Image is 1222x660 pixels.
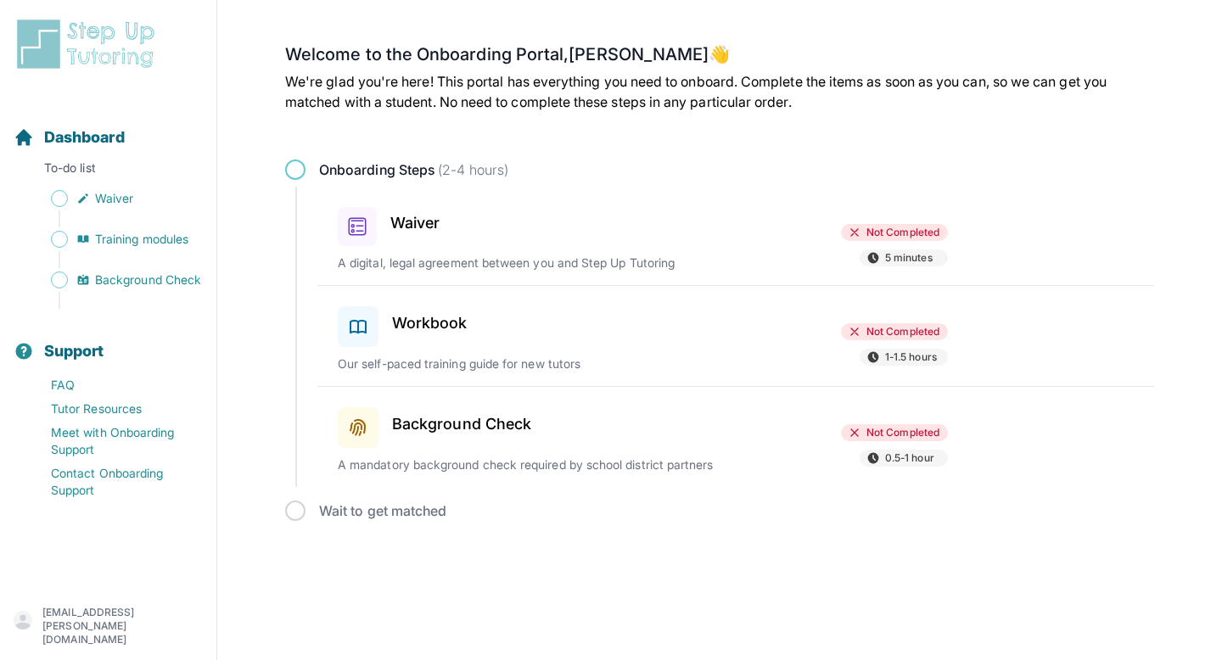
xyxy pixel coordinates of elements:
[95,271,201,288] span: Background Check
[317,286,1154,386] a: WorkbookNot Completed1-1.5 hoursOur self-paced training guide for new tutors
[7,98,210,156] button: Dashboard
[44,339,104,363] span: Support
[317,187,1154,285] a: WaiverNot Completed5 minutesA digital, legal agreement between you and Step Up Tutoring
[285,71,1154,112] p: We're glad you're here! This portal has everything you need to onboard. Complete the items as soo...
[319,159,507,180] span: Onboarding Steps
[14,268,216,292] a: Background Check
[866,325,939,338] span: Not Completed
[14,227,216,251] a: Training modules
[285,44,1154,71] h2: Welcome to the Onboarding Portal, [PERSON_NAME] 👋
[95,231,188,248] span: Training modules
[885,350,936,364] span: 1-1.5 hours
[14,606,203,646] button: [EMAIL_ADDRESS][PERSON_NAME][DOMAIN_NAME]
[866,426,939,439] span: Not Completed
[14,187,216,210] a: Waiver
[7,159,210,183] p: To-do list
[885,451,933,465] span: 0.5-1 hour
[392,311,468,335] h3: Workbook
[434,161,507,178] span: (2-4 hours)
[14,17,165,71] img: logo
[338,456,735,473] p: A mandatory background check required by school district partners
[14,461,216,502] a: Contact Onboarding Support
[390,211,440,235] h3: Waiver
[338,254,735,271] p: A digital, legal agreement between you and Step Up Tutoring
[14,421,216,461] a: Meet with Onboarding Support
[392,412,531,436] h3: Background Check
[14,373,216,397] a: FAQ
[317,387,1154,487] a: Background CheckNot Completed0.5-1 hourA mandatory background check required by school district p...
[7,312,210,370] button: Support
[338,355,735,372] p: Our self-paced training guide for new tutors
[866,226,939,239] span: Not Completed
[42,606,203,646] p: [EMAIL_ADDRESS][PERSON_NAME][DOMAIN_NAME]
[95,190,133,207] span: Waiver
[44,126,125,149] span: Dashboard
[885,251,933,265] span: 5 minutes
[14,126,125,149] a: Dashboard
[14,397,216,421] a: Tutor Resources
